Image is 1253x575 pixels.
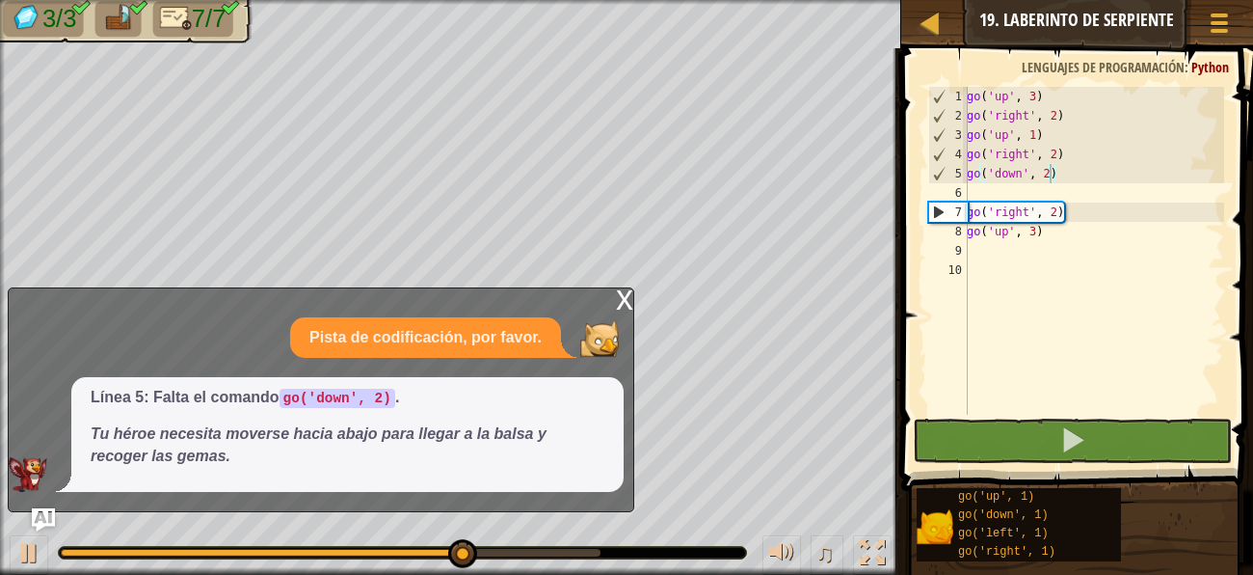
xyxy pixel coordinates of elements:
button: Shift+Enter: Ejecutar el código. [913,419,1232,463]
button: Ask AI [32,508,55,532]
li: Recoge las gemas. [3,1,83,37]
button: ♫ [811,535,843,575]
span: go('left', 1) [958,527,1049,540]
div: 2 [929,106,968,125]
div: 10 [928,260,968,280]
span: go('up', 1) [958,490,1034,504]
button: Ctrl + P: Play [10,535,48,575]
img: Player [580,319,619,358]
p: Pista de codificación, por favor. [309,327,542,349]
div: 7 [929,203,968,222]
button: Ask AI [1085,4,1137,40]
div: 4 [929,145,968,164]
button: Ajustar el volúmen [762,535,801,575]
button: Cambia a pantalla completa. [853,535,892,575]
button: $t('play_level.next_level') [1147,7,1186,45]
span: 3/3 [42,5,77,33]
li: Solo 7 líneas de código [152,1,232,37]
span: 7/7 [192,5,227,33]
img: AI [9,457,47,492]
div: 3 [929,125,968,145]
span: go('right', 1) [958,545,1055,559]
em: Tu héroe necesita moverse hacia abajo para llegar a la balsa y recoger las gemas. [91,425,547,464]
div: 1 [929,87,968,106]
div: 5 [929,164,968,183]
span: Lenguajes de programación [1022,58,1185,76]
button: Mostrar menú de juego [1195,4,1243,49]
img: portrait.png [917,508,953,545]
span: : [1185,58,1191,76]
span: go('down', 1) [958,508,1049,522]
div: x [616,288,633,308]
div: 8 [928,222,968,241]
code: go('down', 2) [280,389,395,408]
span: ♫ [814,538,834,567]
div: 6 [928,183,968,203]
span: Ask AI [1095,11,1128,29]
span: Python [1191,58,1229,76]
div: 9 [928,241,968,260]
li: Go to the raft. [95,1,142,37]
p: Línea 5: Falta el comando . [91,387,604,409]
